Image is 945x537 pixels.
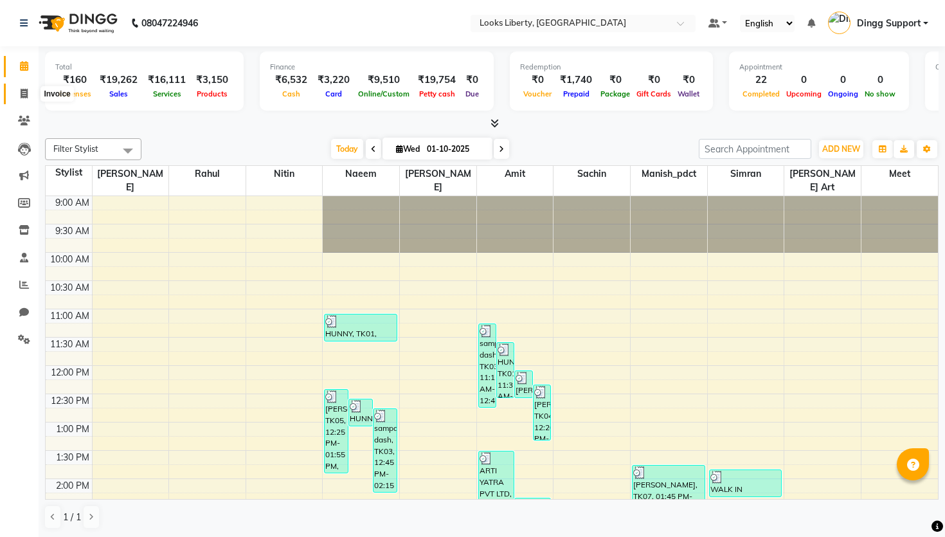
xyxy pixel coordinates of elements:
div: Finance [270,62,483,73]
span: Products [194,89,231,98]
span: Package [597,89,633,98]
span: Online/Custom [355,89,413,98]
span: ADD NEW [822,144,860,154]
div: 10:00 AM [48,253,92,266]
span: Due [462,89,482,98]
span: Amit [477,166,553,182]
div: Total [55,62,233,73]
div: ₹0 [674,73,703,87]
div: 9:00 AM [53,196,92,210]
div: [PERSON_NAME], TK07, 01:45 PM-02:45 PM, Pedi Labs Manicure(M) (₹1500) [633,466,705,520]
span: Voucher [520,89,555,98]
div: [PERSON_NAME], TK02, 12:05 PM-12:35 PM, Stylist Cut(M) (₹700) [515,371,532,397]
div: HUNNY, TK01, 11:35 AM-12:35 PM, Stylist Cut(M) (₹700),Shave Regular (₹500) [497,343,514,397]
div: ₹9,510 [355,73,413,87]
span: Ongoing [825,89,861,98]
span: Filter Stylist [53,143,98,154]
div: ₹0 [597,73,633,87]
div: 22 [739,73,783,87]
div: Redemption [520,62,703,73]
div: 0 [783,73,825,87]
div: 0 [825,73,861,87]
span: Completed [739,89,783,98]
span: [PERSON_NAME] [93,166,169,196]
div: sampaRK dash, TK03, 12:45 PM-02:15 PM, NaturLiv Org.Facial with Mask(F) (₹3000),[PERSON_NAME] Tri... [373,409,397,492]
input: Search Appointment [699,139,811,159]
span: Today [331,139,363,159]
span: Sachin [553,166,630,182]
div: Invoice [40,86,73,102]
span: Wallet [674,89,703,98]
span: Card [322,89,345,98]
button: ADD NEW [819,140,863,158]
div: ₹19,262 [94,73,143,87]
div: ₹3,150 [191,73,233,87]
div: [PERSON_NAME], TK05, 12:25 PM-01:55 PM, Stylist Cut(M) (₹700),[PERSON_NAME] Trimming (₹500),Chin ... [325,390,348,473]
div: 12:00 PM [48,366,92,379]
span: Prepaid [560,89,593,98]
div: ₹160 [55,73,94,87]
span: Upcoming [783,89,825,98]
span: Naeem [323,166,399,182]
span: Dingg Support [857,17,921,30]
span: No show [861,89,899,98]
div: ARTI YATRA PVT LTD, TK10, 01:30 PM-03:00 PM, Stylist Cut(M) (₹700),Color Touchup Majirel(M) (₹1800) [479,451,514,534]
div: [PERSON_NAME], TK04, 12:20 PM-01:20 PM, Stylist Cut(M) (₹700),[PERSON_NAME] Trimming (₹500) [534,385,550,440]
div: 1:00 PM [53,423,92,436]
div: ₹1,740 [555,73,597,87]
img: logo [33,5,121,41]
div: 12:30 PM [48,394,92,408]
div: ₹6,532 [270,73,312,87]
div: ₹0 [461,73,483,87]
div: ₹19,754 [413,73,461,87]
div: 9:30 AM [53,224,92,238]
img: Dingg Support [828,12,851,34]
div: Appointment [739,62,899,73]
span: Petty cash [416,89,458,98]
div: 2:00 PM [53,479,92,493]
span: Rahul [169,166,246,182]
span: [PERSON_NAME] art [784,166,861,196]
span: Manish_pdct [631,166,707,182]
div: HUNNY, TK01, 12:35 PM-01:05 PM, Shave Regular (₹500) [349,399,372,426]
div: WALK IN [DEMOGRAPHIC_DATA] AIPL-66, TK06, 01:50 PM-02:20 PM, Eyebrows (₹200) [710,470,782,496]
span: Cash [279,89,303,98]
div: 11:30 AM [48,338,92,351]
b: 08047224946 [141,5,198,41]
div: 10:30 AM [48,281,92,295]
div: 1:30 PM [53,451,92,464]
div: HUNNY, TK01, 11:05 AM-11:35 AM, Stylist Cut(M) (₹700) [325,314,397,341]
span: Gift Cards [633,89,674,98]
span: Simran [708,166,784,182]
span: Nitin [246,166,323,182]
div: ₹16,111 [143,73,191,87]
div: ₹0 [633,73,674,87]
input: 2025-10-01 [423,140,487,159]
div: 0 [861,73,899,87]
div: 11:00 AM [48,309,92,323]
div: sampaRK dash, TK03, 11:15 AM-12:45 PM, NaturLiv Detox Cleanup (₹1500),[PERSON_NAME] Trimming (₹500) [479,324,496,407]
span: Sales [106,89,131,98]
span: Services [150,89,184,98]
div: RAVENT, TK08, 02:20 PM-02:50 PM, Stylist Cut(M) (₹700) [515,498,550,525]
div: ₹3,220 [312,73,355,87]
div: Stylist [46,166,92,179]
span: [PERSON_NAME] [400,166,476,196]
span: Wed [393,144,423,154]
span: Meet [861,166,938,182]
span: 1 / 1 [63,511,81,524]
div: ₹0 [520,73,555,87]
